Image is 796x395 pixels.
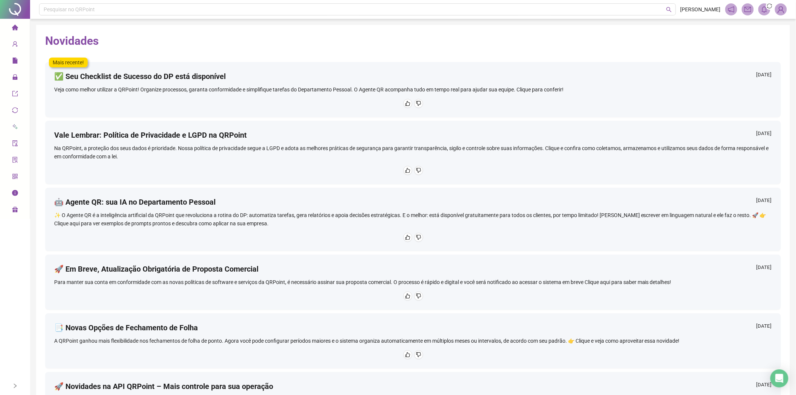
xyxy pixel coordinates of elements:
[54,322,198,333] h4: 📑 Novas Opções de Fechamento de Folha
[54,264,258,274] h4: 🚀 Em Breve, Atualização Obrigatória de Proposta Comercial
[12,71,18,86] span: lock
[757,197,772,206] div: [DATE]
[405,352,410,357] span: like
[12,104,18,119] span: sync
[54,381,273,392] h4: 🚀 Novidades na API QRPoint – Mais controle para sua operação
[770,369,788,387] div: Open Intercom Messenger
[54,337,772,345] div: A QRPoint ganhou mais flexibilidade nos fechamentos de folha de ponto. Agora você pode configurar...
[405,101,410,106] span: like
[12,54,18,69] span: file
[54,130,247,140] h4: Vale Lembrar: Política de Privacidade e LGPD na QRPoint
[766,2,774,10] span: sync
[757,264,772,273] div: [DATE]
[54,85,772,94] div: Veja como melhor utilizar a QRPoint! Organize processos, garanta conformidade e simplifique taref...
[12,137,18,152] span: audit
[757,71,772,81] div: [DATE]
[775,4,787,15] img: 80961
[12,203,18,218] span: gift
[757,322,772,332] div: [DATE]
[12,21,18,36] span: home
[12,87,18,102] span: export
[49,58,88,67] label: Mais recente!
[45,34,781,48] h2: Novidades
[761,6,768,13] span: bell
[54,211,772,228] div: ✨ O Agente QR é a inteligência artificial da QRPoint que revoluciona a rotina do DP: automatiza t...
[744,6,751,13] span: mail
[54,144,772,161] div: Na QRPoint, a proteção dos seus dados é prioridade. Nossa política de privacidade segue a LGPD e ...
[12,38,18,53] span: user-add
[12,170,18,185] span: qrcode
[416,235,421,240] span: dislike
[12,187,18,202] span: info-circle
[666,7,672,12] span: search
[54,71,226,82] h4: ✅ Seu Checklist de Sucesso do DP está disponível
[405,235,410,240] span: like
[416,101,421,106] span: dislike
[416,352,421,357] span: dislike
[12,383,18,389] span: right
[54,197,216,207] h4: 🤖 Agente QR: sua IA no Departamento Pessoal
[405,168,410,173] span: like
[757,130,772,139] div: [DATE]
[416,168,421,173] span: dislike
[12,153,18,169] span: solution
[54,278,772,286] div: Para manter sua conta em conformidade com as novas políticas de software e serviços da QRPoint, é...
[416,293,421,299] span: dislike
[681,5,721,14] span: [PERSON_NAME]
[757,381,772,390] div: [DATE]
[405,293,410,299] span: like
[728,6,735,13] span: notification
